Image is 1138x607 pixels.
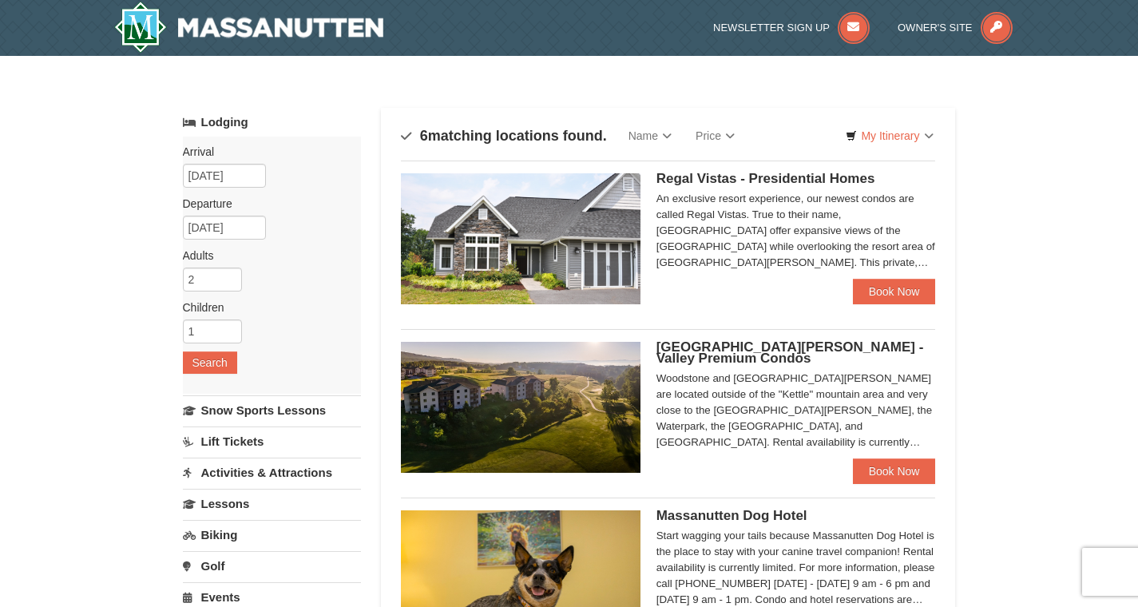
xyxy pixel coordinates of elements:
a: Golf [183,551,361,581]
span: [GEOGRAPHIC_DATA][PERSON_NAME] - Valley Premium Condos [656,339,924,366]
img: 19219041-4-ec11c166.jpg [401,342,640,473]
img: 19218991-1-902409a9.jpg [401,173,640,304]
a: Newsletter Sign Up [713,22,870,34]
div: An exclusive resort experience, our newest condos are called Regal Vistas. True to their name, [G... [656,191,936,271]
img: Massanutten Resort Logo [114,2,384,53]
a: Lessons [183,489,361,518]
label: Arrival [183,144,349,160]
div: Woodstone and [GEOGRAPHIC_DATA][PERSON_NAME] are located outside of the "Kettle" mountain area an... [656,371,936,450]
a: Massanutten Resort [114,2,384,53]
a: My Itinerary [835,124,943,148]
a: Book Now [853,279,936,304]
a: Activities & Attractions [183,458,361,487]
a: Price [684,120,747,152]
a: Lift Tickets [183,426,361,456]
a: Book Now [853,458,936,484]
span: Newsletter Sign Up [713,22,830,34]
a: Owner's Site [898,22,1013,34]
label: Children [183,300,349,315]
a: Snow Sports Lessons [183,395,361,425]
a: Biking [183,520,361,549]
label: Adults [183,248,349,264]
span: Regal Vistas - Presidential Homes [656,171,875,186]
a: Name [617,120,684,152]
a: Lodging [183,108,361,137]
span: Massanutten Dog Hotel [656,508,807,523]
label: Departure [183,196,349,212]
button: Search [183,351,237,374]
span: Owner's Site [898,22,973,34]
